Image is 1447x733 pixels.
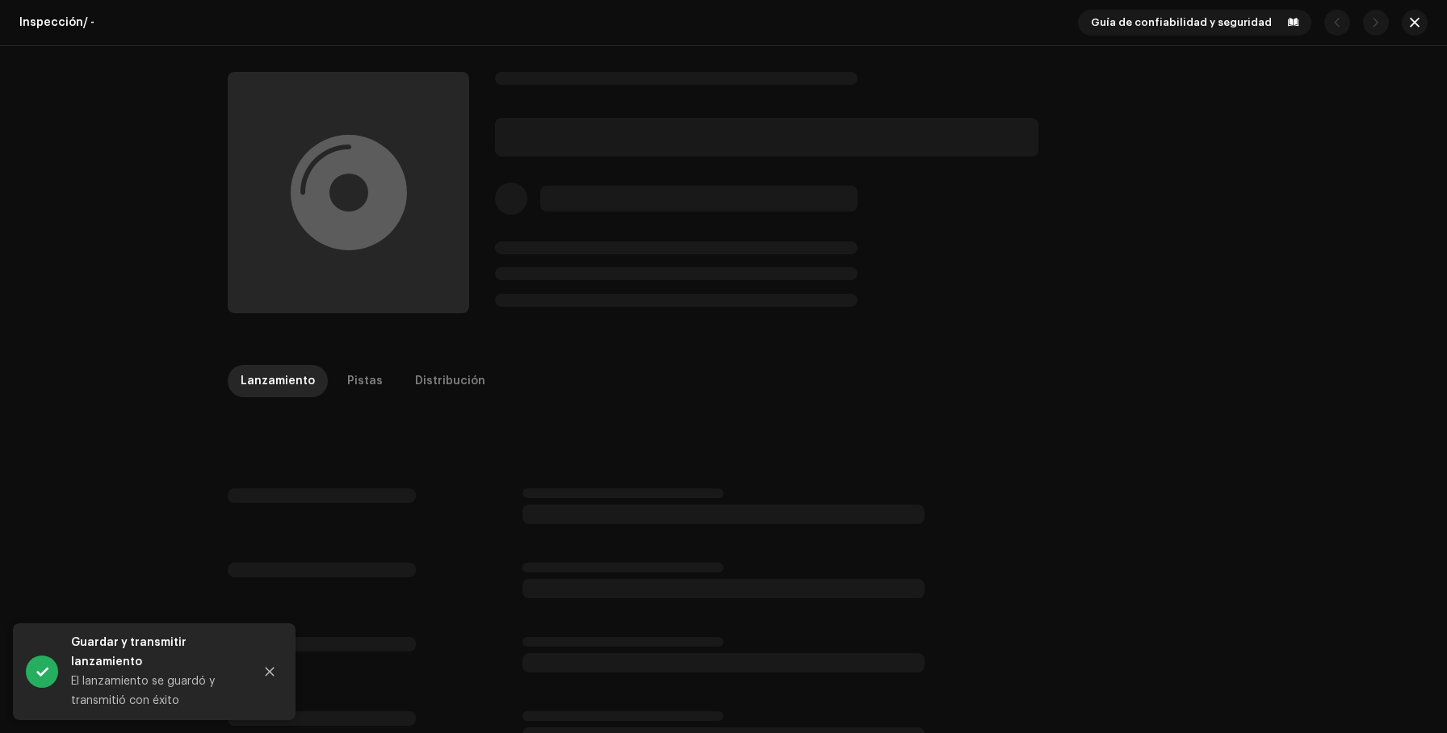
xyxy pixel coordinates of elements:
[347,365,383,397] div: Pistas
[415,365,485,397] div: Distribución
[241,365,315,397] div: Lanzamiento
[71,633,241,672] div: Guardar y transmitir lanzamiento
[71,672,241,710] div: El lanzamiento se guardó y transmitió con éxito
[254,656,286,688] button: Close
